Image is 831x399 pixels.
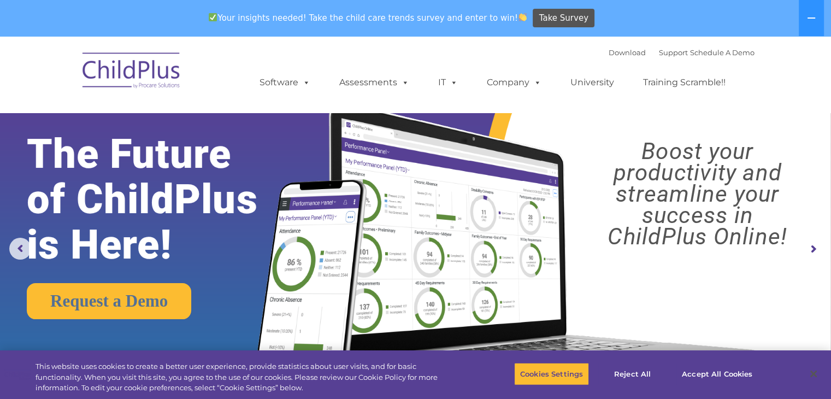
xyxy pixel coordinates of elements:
[328,72,420,93] a: Assessments
[204,7,532,28] span: Your insights needed! Take the child care trends survey and enter to win!
[659,48,688,57] a: Support
[77,45,186,99] img: ChildPlus by Procare Solutions
[249,72,321,93] a: Software
[36,361,457,394] div: This website uses cookies to create a better user experience, provide statistics about user visit...
[574,140,821,247] rs-layer: Boost your productivity and streamline your success in ChildPlus Online!
[539,9,588,28] span: Take Survey
[690,48,755,57] a: Schedule A Demo
[676,362,758,385] button: Accept All Cookies
[559,72,625,93] a: University
[209,13,217,21] img: ✅
[152,72,185,80] span: Last name
[427,72,469,93] a: IT
[152,117,198,125] span: Phone number
[27,283,191,319] a: Request a Demo
[632,72,736,93] a: Training Scramble!!
[801,362,826,386] button: Close
[514,362,589,385] button: Cookies Settings
[476,72,552,93] a: Company
[598,362,667,385] button: Reject All
[27,131,292,267] rs-layer: The Future of ChildPlus is Here!
[609,48,646,57] a: Download
[533,9,594,28] a: Take Survey
[518,13,527,21] img: 👏
[609,48,755,57] font: |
